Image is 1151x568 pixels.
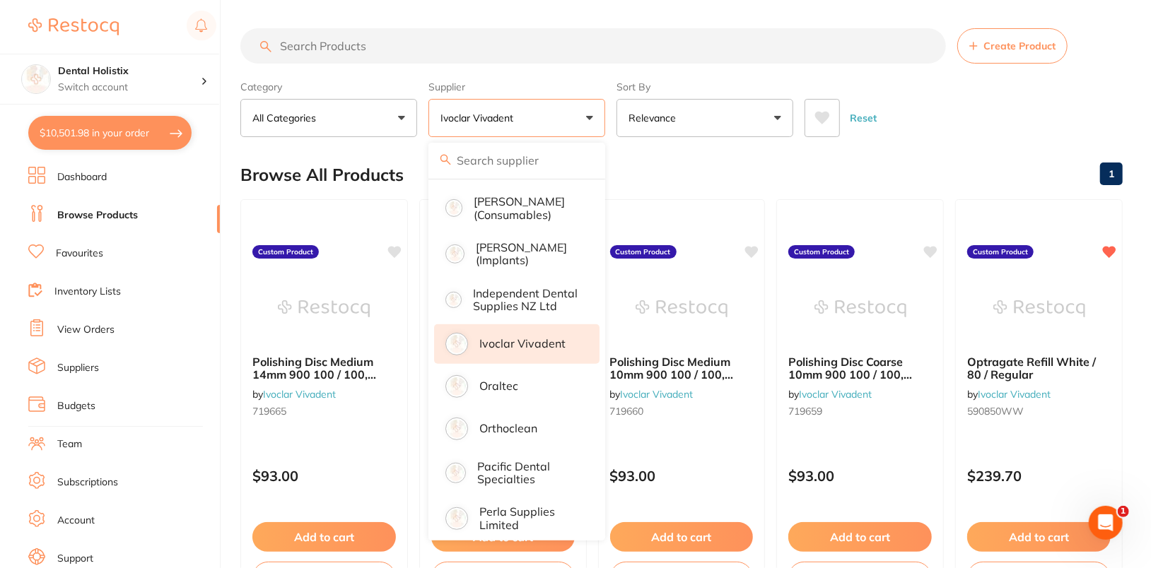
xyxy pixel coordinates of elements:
[448,247,462,261] img: Henry Schein Halas (implants)
[252,522,396,552] button: Add to cart
[428,143,605,178] input: Search supplier
[967,355,1096,381] span: Optragate Refill White / 80 / Regular
[629,111,682,125] p: Relevance
[967,468,1111,484] p: $239.70
[477,460,580,486] p: Pacific Dental Specialties
[252,355,376,395] span: Polishing Disc Medium 14mm 900 100 / 100, [PERSON_NAME]
[617,99,793,137] button: Relevance
[57,399,95,413] a: Budgets
[448,377,466,396] img: Oraltec
[846,99,881,137] button: Reset
[252,405,286,418] span: ⁠719665
[967,522,1111,552] button: Add to cart
[957,28,1068,64] button: Create Product
[788,388,872,401] span: by
[610,468,754,484] p: $93.00
[252,468,396,484] p: $93.00
[58,81,201,95] p: Switch account
[22,65,50,93] img: Dental Holistix
[617,81,793,93] label: Sort By
[240,165,404,185] h2: Browse All Products
[636,273,728,344] img: Polishing Disc Medium 10mm 900 100 / 100, Meisinger
[240,28,946,64] input: Search Products
[56,247,103,261] a: Favourites
[448,509,466,528] img: Perla Supplies Limited
[1089,506,1123,540] iframe: Intercom live chat
[610,355,734,395] span: Polishing Disc Medium 10mm 900 100 / 100, [PERSON_NAME]
[278,273,370,344] img: Polishing Disc Medium 14mm 900 100 / 100, Meisinger
[473,287,580,313] p: Independent Dental Supplies NZ Ltd
[479,337,566,350] p: Ivoclar Vivadent
[252,111,322,125] p: All Categories
[967,405,1024,418] span: 590850WW
[28,116,192,150] button: $10,501.98 in your order
[967,388,1051,401] span: by
[610,522,754,552] button: Add to cart
[440,111,519,125] p: Ivoclar Vivadent
[448,201,460,214] img: Henry Schein Halas (consumables)
[57,361,99,375] a: Suppliers
[610,245,677,259] label: Custom Product
[1118,506,1129,517] span: 1
[448,420,466,438] img: Orthoclean
[252,388,336,401] span: by
[428,81,605,93] label: Supplier
[479,379,518,392] p: Oraltec
[57,475,118,490] a: Subscriptions
[967,245,1034,259] label: Custom Product
[610,388,694,401] span: by
[240,81,417,93] label: Category
[58,64,201,78] h4: Dental Holistix
[788,245,855,259] label: Custom Product
[993,273,1085,344] img: Optragate Refill White / 80 / Regular
[978,388,1051,401] a: Ivoclar Vivadent
[448,465,464,481] img: Pacific Dental Specialties
[967,355,1111,381] b: Optragate Refill White / 80 / Regular
[476,241,580,267] p: [PERSON_NAME] (implants)
[428,99,605,137] button: Ivoclar Vivadent
[799,388,872,401] a: Ivoclar Vivadent
[448,335,466,353] img: Ivoclar Vivadent
[28,11,119,43] a: Restocq Logo
[28,18,119,35] img: Restocq Logo
[252,245,319,259] label: Custom Product
[252,355,396,381] b: Polishing Disc Medium 14mm 900 100 / 100, Meisinger
[57,170,107,184] a: Dashboard
[621,388,694,401] a: Ivoclar Vivadent
[983,40,1056,52] span: Create Product
[610,405,644,418] span: 719660
[57,208,138,223] a: Browse Products
[1100,160,1123,188] a: 1
[788,355,912,395] span: Polishing Disc Coarse 10mm 900 100 / 100, [PERSON_NAME]
[263,388,336,401] a: Ivoclar Vivadent
[57,552,93,566] a: Support
[479,505,580,531] p: Perla Supplies Limited
[57,514,95,528] a: Account
[788,405,822,418] span: 719659
[788,468,932,484] p: $93.00
[610,355,754,381] b: Polishing Disc Medium 10mm 900 100 / 100, Meisinger
[788,522,932,552] button: Add to cart
[240,99,417,137] button: All Categories
[814,273,906,344] img: Polishing Disc Coarse 10mm 900 100 / 100, Meisinger
[448,294,460,306] img: Independent Dental Supplies NZ Ltd
[479,422,537,434] p: Orthoclean
[57,323,115,337] a: View Orders
[474,195,580,221] p: [PERSON_NAME] (consumables)
[54,285,121,299] a: Inventory Lists
[788,355,932,381] b: Polishing Disc Coarse 10mm 900 100 / 100, Meisinger
[57,437,82,451] a: Team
